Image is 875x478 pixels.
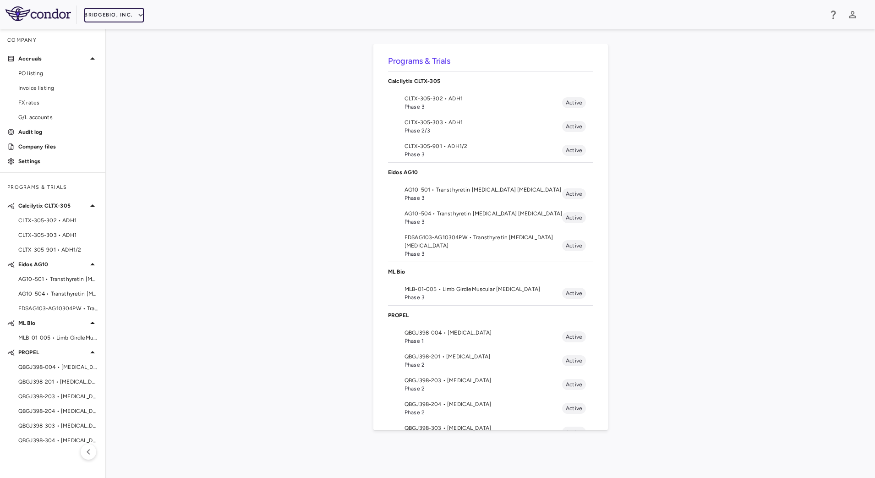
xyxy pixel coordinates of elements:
p: PROPEL [18,348,87,357]
p: Company files [18,143,98,151]
span: G/L accounts [18,113,98,121]
span: AG10-504 • Transthyretin [MEDICAL_DATA] [MEDICAL_DATA] [18,290,98,298]
p: ML Bio [18,319,87,327]
span: CLTX-305-302 • ADH1 [405,94,562,103]
span: CLTX-305-302 • ADH1 [18,216,98,225]
span: EDSAG103-AG10304PW • Transthyretin [MEDICAL_DATA] [MEDICAL_DATA] [405,233,562,250]
div: Calcilytix CLTX-305 [388,71,593,91]
p: ML Bio [388,268,593,276]
span: Active [562,333,586,341]
h6: Programs & Trials [388,55,593,67]
span: CLTX-305-303 • ADH1 [18,231,98,239]
span: QBGJ398-303 • [MEDICAL_DATA] [18,422,98,430]
span: QBGJ398-203 • [MEDICAL_DATA] [405,376,562,385]
li: CLTX-305-302 • ADH1Phase 3Active [388,91,593,115]
span: Phase 1 [405,337,562,345]
span: Active [562,289,586,297]
p: Calcilytix CLTX-305 [18,202,87,210]
li: CLTX-305-303 • ADH1Phase 2/3Active [388,115,593,138]
li: AG10-504 • Transthyretin [MEDICAL_DATA] [MEDICAL_DATA]Phase 3Active [388,206,593,230]
li: EDSAG103-AG10304PW • Transthyretin [MEDICAL_DATA] [MEDICAL_DATA]Phase 3Active [388,230,593,262]
li: MLB-01-005 • Limb GirdleMuscular [MEDICAL_DATA]Phase 3Active [388,281,593,305]
li: CLTX-305-901 • ADH1/2Phase 3Active [388,138,593,162]
span: Active [562,242,586,250]
button: BridgeBio, Inc. [84,8,144,22]
li: QBGJ398-004 • [MEDICAL_DATA]Phase 1Active [388,325,593,349]
li: QBGJ398-204 • [MEDICAL_DATA]Phase 2Active [388,396,593,420]
p: Eidos AG10 [388,168,593,176]
div: PROPEL [388,306,593,325]
div: Eidos AG10 [388,163,593,182]
span: Phase 2 [405,385,562,393]
span: MLB-01-005 • Limb GirdleMuscular [MEDICAL_DATA] [405,285,562,293]
span: CLTX-305-901 • ADH1/2 [18,246,98,254]
span: Active [562,122,586,131]
div: ML Bio [388,262,593,281]
span: Active [562,214,586,222]
li: AG10-501 • Transthyretin [MEDICAL_DATA] [MEDICAL_DATA]Phase 3Active [388,182,593,206]
span: CLTX-305-303 • ADH1 [405,118,562,126]
p: PROPEL [388,311,593,319]
span: QBGJ398-204 • [MEDICAL_DATA] [18,407,98,415]
li: QBGJ398-201 • [MEDICAL_DATA]Phase 2Active [388,349,593,373]
span: Active [562,190,586,198]
span: QBGJ398-004 • [MEDICAL_DATA] [405,329,562,337]
span: AG10-501 • Transthyretin [MEDICAL_DATA] [MEDICAL_DATA] [405,186,562,194]
span: QBGJ398-204 • [MEDICAL_DATA] [405,400,562,408]
span: Phase 3 [405,150,562,159]
span: QBGJ398-201 • [MEDICAL_DATA] [405,352,562,361]
span: AG10-504 • Transthyretin [MEDICAL_DATA] [MEDICAL_DATA] [405,209,562,218]
span: Phase 3 [405,194,562,202]
span: Active [562,357,586,365]
span: QBGJ398-304 • [MEDICAL_DATA] [18,436,98,445]
span: Phase 2/3 [405,126,562,135]
span: Invoice listing [18,84,98,92]
p: Accruals [18,55,87,63]
p: Calcilytix CLTX-305 [388,77,593,85]
img: logo-full-SnFGN8VE.png [5,6,71,21]
span: QBGJ398-303 • [MEDICAL_DATA] [405,424,562,432]
span: PO listing [18,69,98,77]
span: Active [562,146,586,154]
span: AG10-501 • Transthyretin [MEDICAL_DATA] [MEDICAL_DATA] [18,275,98,283]
span: Active [562,99,586,107]
span: FX rates [18,99,98,107]
span: QBGJ398-201 • [MEDICAL_DATA] [18,378,98,386]
span: Phase 2 [405,361,562,369]
span: Phase 3 [405,103,562,111]
span: MLB-01-005 • Limb GirdleMuscular [MEDICAL_DATA] [18,334,98,342]
span: CLTX-305-901 • ADH1/2 [405,142,562,150]
span: Active [562,428,586,436]
span: Phase 3 [405,250,562,258]
li: QBGJ398-303 • [MEDICAL_DATA]Active [388,420,593,444]
span: Phase 3 [405,218,562,226]
span: EDSAG103-AG10304PW • Transthyretin [MEDICAL_DATA] [MEDICAL_DATA] [18,304,98,313]
p: Audit log [18,128,98,136]
span: QBGJ398-004 • [MEDICAL_DATA] [18,363,98,371]
span: Phase 2 [405,408,562,417]
p: Settings [18,157,98,165]
span: QBGJ398-203 • [MEDICAL_DATA] [18,392,98,401]
span: Active [562,380,586,389]
li: QBGJ398-203 • [MEDICAL_DATA]Phase 2Active [388,373,593,396]
span: Phase 3 [405,293,562,302]
p: Eidos AG10 [18,260,87,269]
span: Active [562,404,586,412]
